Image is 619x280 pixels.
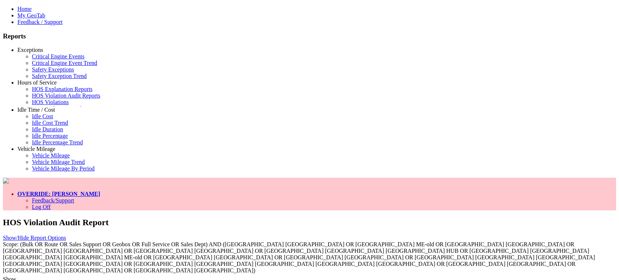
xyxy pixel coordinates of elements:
a: Idle Cost [32,113,53,119]
a: Feedback/Support [32,197,74,203]
a: Show/Hide Report Options [3,235,66,241]
span: Scope: (Bulk OR Route OR Sales Support OR Geobox OR Full Service OR Sales Dept) AND ([GEOGRAPHIC_... [3,241,595,273]
a: Idle Cost Trend [32,120,68,126]
a: Idle Percentage Trend [32,139,83,145]
a: Idle Percentage [32,133,68,139]
a: Safety Exception Trend [32,73,87,79]
h3: Reports [3,32,616,40]
img: pepsilogo.png [3,178,9,184]
a: HOS Explanation Reports [32,86,92,92]
a: Exceptions [17,47,43,53]
a: Log Off [32,204,51,210]
a: Vehicle Mileage Trend [32,159,85,165]
a: HOS Violation Audit Reports [32,92,100,99]
a: Critical Engine Event Trend [32,60,97,66]
a: Home [17,6,32,12]
a: Safety Exceptions [32,66,74,73]
h2: HOS Violation Audit Report [3,218,616,227]
a: My GeoTab [17,12,45,18]
a: Idle Duration [32,126,63,132]
a: HOS Violation Trend [32,106,82,112]
a: Feedback / Support [17,19,62,25]
a: Vehicle Mileage [32,152,70,158]
a: Vehicle Mileage By Period [32,165,95,172]
a: Critical Engine Events [32,53,84,59]
a: Idle Time / Cost [17,107,55,113]
a: HOS Violations [32,99,69,105]
a: Hours of Service [17,79,57,86]
a: OVERRIDE: [PERSON_NAME] [17,191,100,197]
a: Vehicle Mileage [17,146,55,152]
